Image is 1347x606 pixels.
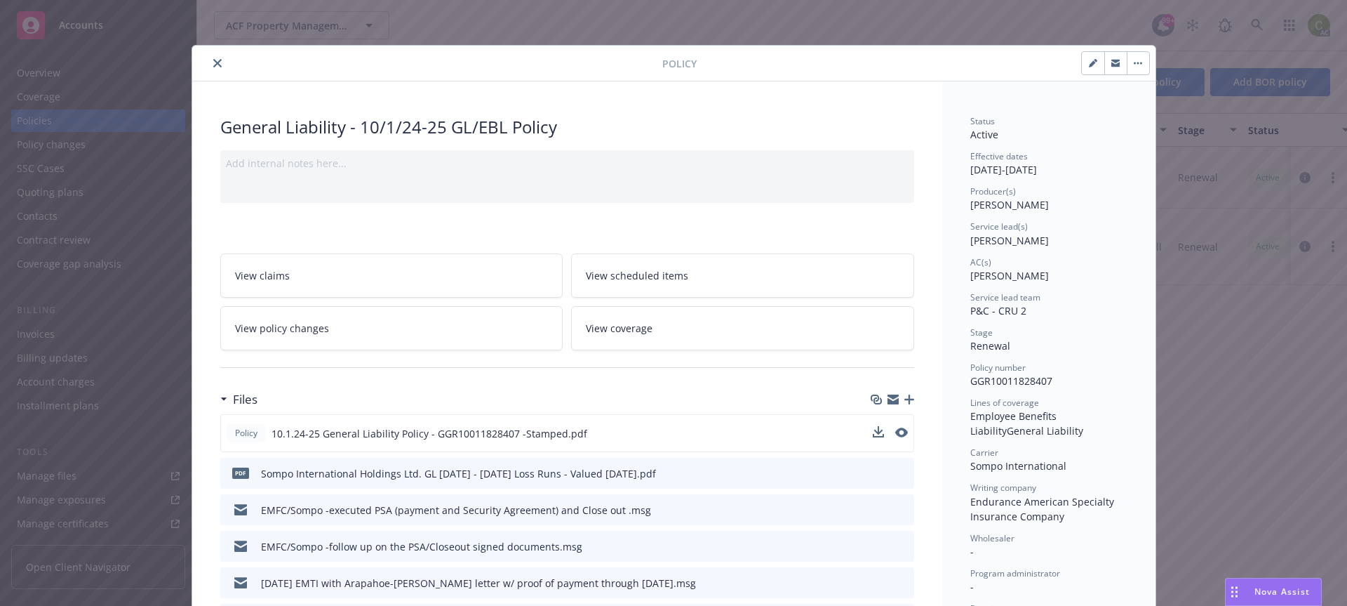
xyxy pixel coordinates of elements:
[895,428,908,437] button: preview file
[970,304,1026,317] span: P&C - CRU 2
[261,539,582,554] div: EMFC/Sompo -follow up on the PSA/Closeout signed documents.msg
[970,150,1028,162] span: Effective dates
[970,545,974,558] span: -
[873,426,884,441] button: download file
[970,397,1039,409] span: Lines of coverage
[1225,578,1322,606] button: Nova Assist
[586,268,688,283] span: View scheduled items
[261,576,696,591] div: [DATE] EMTI with Arapahoe-[PERSON_NAME] letter w/ proof of payment through [DATE].msg
[970,115,995,127] span: Status
[970,198,1049,211] span: [PERSON_NAME]
[571,306,914,350] a: View coverage
[895,426,908,441] button: preview file
[970,567,1060,579] span: Program administrator
[873,503,885,518] button: download file
[873,576,885,591] button: download file
[662,56,697,71] span: Policy
[220,115,914,139] div: General Liability - 10/1/24-25 GL/EBL Policy
[970,409,1059,437] span: Employee Benefits Liability
[896,466,909,481] button: preview file
[970,339,1010,353] span: Renewal
[1254,586,1310,598] span: Nova Assist
[233,390,257,409] h3: Files
[970,256,991,268] span: AC(s)
[970,150,1127,177] div: [DATE] - [DATE]
[970,220,1028,232] span: Service lead(s)
[970,447,998,459] span: Carrier
[1226,579,1243,605] div: Drag to move
[970,459,1066,473] span: Sompo International
[970,482,1036,494] span: Writing company
[970,185,1016,197] span: Producer(s)
[232,468,249,478] span: pdf
[873,466,885,481] button: download file
[226,156,909,171] div: Add internal notes here...
[896,539,909,554] button: preview file
[896,503,909,518] button: preview file
[571,253,914,298] a: View scheduled items
[970,580,974,593] span: -
[232,427,260,440] span: Policy
[261,503,651,518] div: EMFC/Sompo -executed PSA (payment and Security Agreement) and Close out .msg
[209,55,226,72] button: close
[873,426,884,437] button: download file
[970,495,1117,523] span: Endurance American Specialty Insurance Company
[586,321,652,336] span: View coverage
[235,321,329,336] span: View policy changes
[896,576,909,591] button: preview file
[970,291,1040,303] span: Service lead team
[970,532,1014,544] span: Wholesaler
[235,268,290,283] span: View claims
[970,234,1049,247] span: [PERSON_NAME]
[220,306,563,350] a: View policy changes
[970,374,1052,388] span: GGR10011828407
[970,269,1049,282] span: [PERSON_NAME]
[1007,424,1083,437] span: General Liability
[970,327,993,338] span: Stage
[873,539,885,554] button: download file
[970,362,1026,374] span: Policy number
[970,128,998,141] span: Active
[220,253,563,298] a: View claims
[261,466,656,481] div: Sompo International Holdings Ltd. GL [DATE] - [DATE] Loss Runs - Valued [DATE].pdf
[272,426,587,441] span: 10.1.24-25 General Liability Policy - GGR10011828407 -Stamped.pdf
[220,390,257,409] div: Files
